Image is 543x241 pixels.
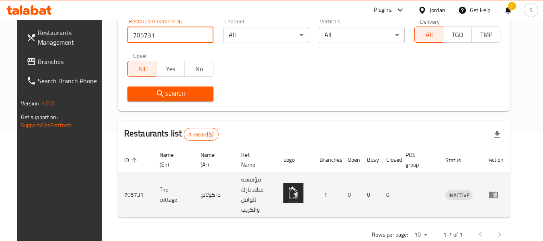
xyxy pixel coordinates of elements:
[374,5,391,15] div: Plugins
[201,150,225,169] span: Name (Ar)
[406,150,430,169] span: POS group
[127,87,213,101] button: Search
[188,63,210,75] span: No
[184,61,213,77] button: No
[443,230,463,240] p: 1-1 of 1
[20,23,108,52] a: Restaurants Management
[153,172,194,218] td: The cottage
[529,6,533,14] span: S
[42,98,54,109] span: 1.0.0
[313,148,341,172] th: Branches
[313,172,341,218] td: 1
[241,150,267,169] span: Ref. Name
[411,229,430,241] div: Rows per page:
[235,172,277,218] td: مؤسسة ميلاد نازك للوافل والكريب
[184,131,218,138] span: 1 record(s)
[445,155,471,165] span: Status
[277,148,313,172] th: Logo
[283,183,303,203] img: The cottage
[131,63,153,75] span: All
[38,28,101,47] span: Restaurants Management
[430,6,445,14] div: Jordan
[482,148,510,172] th: Action
[341,148,361,172] th: Open
[160,150,184,169] span: Name (En)
[372,230,408,240] p: Rows per page:
[443,27,472,43] button: TGO
[20,52,108,71] a: Branches
[21,112,58,122] span: Get support on:
[156,61,185,77] button: Yes
[184,128,219,141] div: Total records count
[194,172,235,218] td: ذا كوتاتج
[380,172,399,218] td: 0
[418,29,440,41] span: All
[445,191,473,200] span: INACTIVE
[471,27,500,43] button: TMP
[21,98,41,109] span: Version:
[38,57,101,66] span: Branches
[124,128,219,141] h2: Restaurants list
[124,155,139,165] span: ID
[38,76,101,86] span: Search Branch Phone
[414,27,443,43] button: All
[127,61,156,77] button: All
[134,89,207,99] span: Search
[21,120,72,130] a: Support.OpsPlatform
[118,172,153,218] td: 705731
[341,172,361,218] td: 0
[20,71,108,91] a: Search Branch Phone
[319,27,405,43] div: All
[475,29,497,41] span: TMP
[447,29,469,41] span: TGO
[118,148,510,218] table: enhanced table
[361,172,380,218] td: 0
[380,148,399,172] th: Closed
[223,27,309,43] div: All
[133,53,148,58] label: Upsell
[488,125,507,144] div: Export file
[127,27,213,43] input: Search for restaurant name or ID..
[420,19,440,24] label: Delivery
[160,63,182,75] span: Yes
[361,148,380,172] th: Busy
